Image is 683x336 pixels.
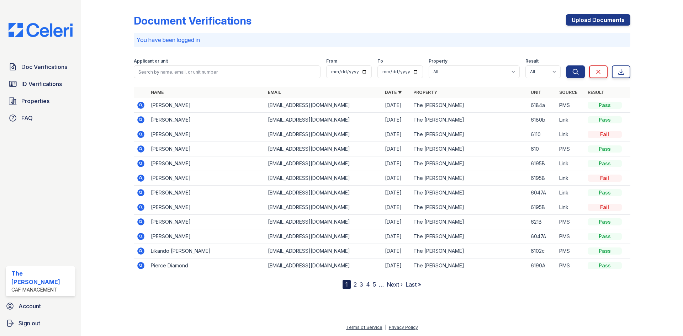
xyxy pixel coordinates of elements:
[21,63,67,71] span: Doc Verifications
[382,127,411,142] td: [DATE]
[265,127,382,142] td: [EMAIL_ADDRESS][DOMAIN_NAME]
[588,233,622,240] div: Pass
[411,113,528,127] td: The [PERSON_NAME]
[148,200,265,215] td: [PERSON_NAME]
[411,127,528,142] td: The [PERSON_NAME]
[21,80,62,88] span: ID Verifications
[148,113,265,127] td: [PERSON_NAME]
[6,77,75,91] a: ID Verifications
[382,229,411,244] td: [DATE]
[382,186,411,200] td: [DATE]
[413,90,437,95] a: Property
[148,142,265,156] td: [PERSON_NAME]
[411,200,528,215] td: The [PERSON_NAME]
[528,229,556,244] td: 6047A
[556,156,585,171] td: Link
[21,97,49,105] span: Properties
[377,58,383,64] label: To
[528,113,556,127] td: 6180b
[265,171,382,186] td: [EMAIL_ADDRESS][DOMAIN_NAME]
[18,302,41,310] span: Account
[6,111,75,125] a: FAQ
[148,258,265,273] td: Pierce Diamond
[411,258,528,273] td: The [PERSON_NAME]
[588,102,622,109] div: Pass
[556,113,585,127] td: Link
[528,200,556,215] td: 6195B
[556,229,585,244] td: PMS
[148,98,265,113] td: [PERSON_NAME]
[346,325,382,330] a: Terms of Service
[588,116,622,123] div: Pass
[21,114,33,122] span: FAQ
[11,269,73,286] div: The [PERSON_NAME]
[343,280,351,289] div: 1
[556,186,585,200] td: Link
[385,90,402,95] a: Date ▼
[366,281,370,288] a: 4
[389,325,418,330] a: Privacy Policy
[382,258,411,273] td: [DATE]
[326,58,337,64] label: From
[525,58,539,64] label: Result
[265,215,382,229] td: [EMAIL_ADDRESS][DOMAIN_NAME]
[556,258,585,273] td: PMS
[265,156,382,171] td: [EMAIL_ADDRESS][DOMAIN_NAME]
[528,186,556,200] td: 6047A
[148,215,265,229] td: [PERSON_NAME]
[556,98,585,113] td: PMS
[6,60,75,74] a: Doc Verifications
[6,94,75,108] a: Properties
[528,127,556,142] td: 6110
[588,247,622,255] div: Pass
[588,145,622,153] div: Pass
[3,316,78,330] a: Sign out
[265,186,382,200] td: [EMAIL_ADDRESS][DOMAIN_NAME]
[148,244,265,258] td: Likando [PERSON_NAME]
[588,160,622,167] div: Pass
[411,171,528,186] td: The [PERSON_NAME]
[148,186,265,200] td: [PERSON_NAME]
[528,98,556,113] td: 6184a
[265,98,382,113] td: [EMAIL_ADDRESS][DOMAIN_NAME]
[265,258,382,273] td: [EMAIL_ADDRESS][DOMAIN_NAME]
[556,142,585,156] td: PMS
[382,113,411,127] td: [DATE]
[588,175,622,182] div: Fail
[385,325,386,330] div: |
[406,281,421,288] a: Last »
[382,244,411,258] td: [DATE]
[387,281,403,288] a: Next ›
[382,215,411,229] td: [DATE]
[411,98,528,113] td: The [PERSON_NAME]
[411,215,528,229] td: The [PERSON_NAME]
[11,286,73,293] div: CAF Management
[354,281,357,288] a: 2
[18,319,40,327] span: Sign out
[588,218,622,225] div: Pass
[411,244,528,258] td: The [PERSON_NAME]
[411,229,528,244] td: The [PERSON_NAME]
[556,200,585,215] td: Link
[265,244,382,258] td: [EMAIL_ADDRESS][DOMAIN_NAME]
[137,36,628,44] p: You have been logged in
[134,65,321,78] input: Search by name, email, or unit number
[148,229,265,244] td: [PERSON_NAME]
[588,90,604,95] a: Result
[382,142,411,156] td: [DATE]
[134,14,252,27] div: Document Verifications
[528,258,556,273] td: 6190A
[588,262,622,269] div: Pass
[3,299,78,313] a: Account
[559,90,577,95] a: Source
[566,14,630,26] a: Upload Documents
[382,156,411,171] td: [DATE]
[556,215,585,229] td: PMS
[382,171,411,186] td: [DATE]
[588,204,622,211] div: Fail
[528,215,556,229] td: 621B
[411,186,528,200] td: The [PERSON_NAME]
[268,90,281,95] a: Email
[556,127,585,142] td: Link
